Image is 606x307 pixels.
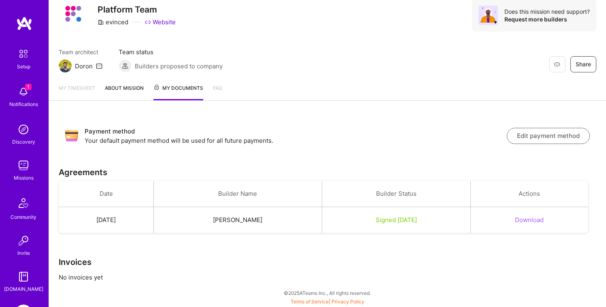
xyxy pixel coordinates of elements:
[119,59,132,72] img: Builders proposed to company
[504,15,590,23] div: Request more builders
[291,299,364,305] span: |
[59,273,596,282] p: No invoices yet
[470,181,588,207] th: Actions
[59,181,154,207] th: Date
[15,157,32,174] img: teamwork
[15,45,32,62] img: setup
[98,19,104,25] i: icon CompanyGray
[14,193,33,213] img: Community
[59,257,596,267] h3: Invoices
[85,127,507,136] h3: Payment method
[25,84,32,90] span: 1
[332,299,364,305] a: Privacy Policy
[153,84,203,93] span: My Documents
[15,84,32,100] img: bell
[154,207,322,233] td: [PERSON_NAME]
[98,18,128,26] div: evinced
[59,48,102,56] span: Team architect
[576,60,591,68] span: Share
[15,269,32,285] img: guide book
[15,121,32,138] img: discovery
[478,6,498,25] img: Avatar
[59,167,596,177] h3: Agreements
[9,100,38,108] div: Notifications
[291,299,329,305] a: Terms of Service
[332,216,461,224] div: Signed [DATE]
[504,8,590,15] div: Does this mission need support?
[59,84,95,100] a: My timesheet
[59,207,154,233] td: [DATE]
[49,283,606,303] div: © 2025 ATeams Inc., All rights reserved.
[12,138,35,146] div: Discovery
[570,56,596,72] button: Share
[153,84,203,100] a: My Documents
[11,213,36,221] div: Community
[15,233,32,249] img: Invite
[96,63,102,69] i: icon Mail
[145,18,176,26] a: Website
[105,84,144,100] a: About Mission
[17,62,30,71] div: Setup
[554,61,560,68] i: icon EyeClosed
[85,136,507,145] p: Your default payment method will be used for all future payments.
[322,181,470,207] th: Builder Status
[65,129,78,142] img: Payment method
[135,62,223,70] span: Builders proposed to company
[4,285,43,293] div: [DOMAIN_NAME]
[515,216,544,224] button: Download
[59,59,72,72] img: Team Architect
[98,4,176,15] h3: Platform Team
[14,174,34,182] div: Missions
[119,48,223,56] span: Team status
[154,181,322,207] th: Builder Name
[75,62,93,70] div: Doron
[213,84,222,100] a: FAQ
[17,249,30,257] div: Invite
[16,16,32,31] img: logo
[507,128,590,144] button: Edit payment method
